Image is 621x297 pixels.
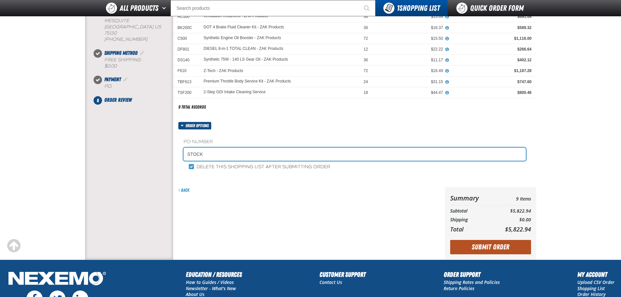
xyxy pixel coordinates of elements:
[155,24,161,30] span: US
[363,25,368,30] span: 36
[319,279,342,285] a: Contact Us
[492,192,531,204] td: 9 Items
[443,36,451,42] button: View All Prices for Synthetic Engine Oil Booster - ZAK Products
[204,68,243,73] a: Z-Tech - ZAK Products
[173,44,199,55] td: DF801
[397,4,440,13] span: Shopping List
[104,18,129,23] span: MESQUITE
[577,279,614,285] a: Upload CSV Order
[98,76,173,96] li: Payment. Step 4 of 5. Completed
[444,285,474,291] a: Return Policies
[363,14,368,19] span: 36
[443,90,451,96] button: View All Prices for 2-Step GDI Intake Cleaning Service
[452,57,532,63] div: $402.12
[443,57,451,63] button: View All Prices for Synthetic 75W - 140 LS Gear Oil - ZAK Products
[7,270,108,289] img: Nexemo Logo
[104,50,138,56] span: Shipping Method
[98,96,173,104] li: Order Review. Step 5 of 5. Not Completed
[452,36,532,41] div: $1,116.00
[173,87,199,98] td: TSF200
[377,25,443,30] div: $16.37
[186,285,236,291] a: Newsletter - What's New
[450,240,531,254] button: Submit Order
[363,90,368,95] span: 18
[363,36,368,41] span: 72
[377,36,443,41] div: $15.50
[577,270,614,279] h2: My Account
[178,122,212,129] button: Order options
[204,47,284,51] a: DIESEL 8-in-1 TOTAL CLEAN - ZAK Products
[173,76,199,87] td: TBF613
[94,96,102,105] span: 5
[7,239,21,253] div: Scroll to the top
[363,68,368,73] span: 72
[104,57,173,69] div: Free Shipping:
[204,36,281,40] a: Synthetic Engine Oil Booster - ZAK Products
[492,207,531,215] td: $5,822.94
[173,22,199,33] td: BK200C
[189,164,194,169] input: Delete this shopping list after submitting order
[173,66,199,76] td: F610
[184,139,526,145] label: PO Number
[443,79,451,85] button: View All Prices for Premium Throttle Body Service Kit - ZAK Products
[492,215,531,224] td: $0.00
[505,225,531,233] span: $5,822.94
[450,224,493,234] th: Total
[204,25,284,30] a: DOT 4 Brake Fluid Cleaner Kit - ZAK Products
[98,49,173,76] li: Shipping Method. Step 3 of 5. Completed
[104,76,121,82] span: Payment
[452,25,532,30] div: $589.32
[577,285,605,291] a: Shopping List
[377,90,443,95] div: $44.47
[450,215,493,224] th: Shipping
[452,79,532,84] div: $747.60
[139,50,145,56] a: Edit Shipping Method
[377,14,443,19] div: $13.64
[363,47,368,52] span: 12
[204,57,288,62] a: Synthetic 75W - 140 LS Gear Oil - ZAK Products
[444,279,500,285] a: Shipping Rates and Policies
[450,192,493,204] th: Summary
[377,79,443,84] div: $31.15
[122,76,129,82] a: Edit Payment
[104,63,117,69] strong: $0.00
[450,207,493,215] th: Subtotal
[452,68,532,73] div: $1,187.28
[377,68,443,73] div: $16.49
[444,270,500,279] h2: Order Support
[173,11,199,22] td: AC100
[104,37,147,42] bdo: [PHONE_NUMBER]
[452,90,532,95] div: $800.46
[319,270,366,279] h2: Customer Support
[204,14,268,19] a: Ventilation Treatment - ZAK Products
[104,97,132,103] span: Order Review
[186,270,242,279] h2: Education / Resources
[452,47,532,52] div: $266.64
[186,279,234,285] a: How to Guides / Videos
[204,90,266,95] a: 2-Step GDI Intake Cleaning Service
[377,57,443,63] div: $11.17
[104,83,173,90] div: P.O.
[104,24,153,30] span: [GEOGRAPHIC_DATA]
[178,187,189,193] a: Back
[377,47,443,52] div: $22.22
[173,33,199,44] td: C500
[185,122,211,129] span: Order options
[443,47,451,52] button: View All Prices for DIESEL 8-in-1 TOTAL CLEAN - ZAK Products
[173,55,199,66] td: DS140
[452,14,532,19] div: $491.04
[363,58,368,62] span: 36
[104,30,117,36] bdo: 75150
[204,79,291,84] a: Premium Throttle Body Service Kit - ZAK Products
[189,164,330,170] label: Delete this shopping list after submitting order
[397,4,399,13] strong: 1
[443,14,451,20] button: View All Prices for Ventilation Treatment - ZAK Products
[443,68,451,74] button: View All Prices for Z-Tech - ZAK Products
[178,104,206,110] div: 9 total records
[363,80,368,84] span: 24
[443,25,451,31] button: View All Prices for DOT 4 Brake Fluid Cleaner Kit - ZAK Products
[120,2,158,14] span: All Products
